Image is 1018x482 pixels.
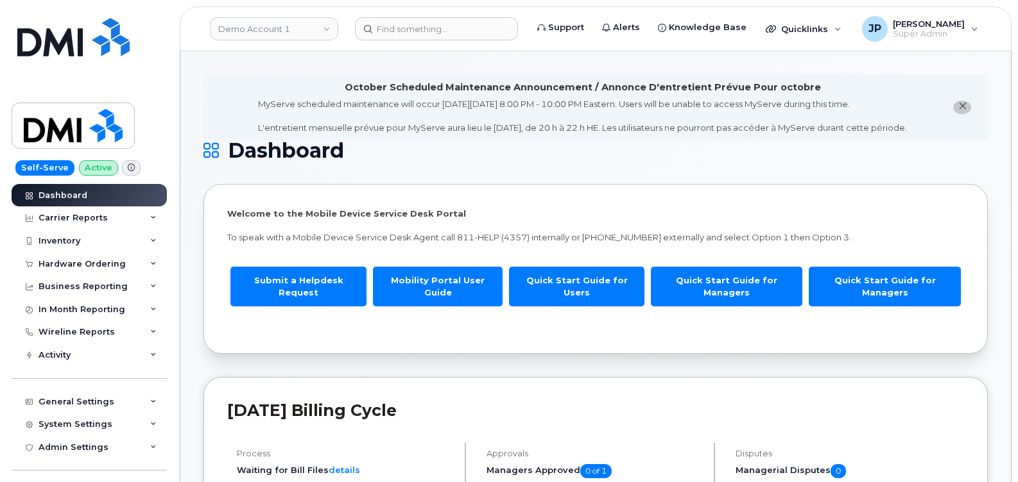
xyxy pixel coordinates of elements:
a: Mobility Portal User Guide [373,267,503,306]
a: Quick Start Guide for Managers [809,267,961,306]
div: October Scheduled Maintenance Announcement / Annonce D'entretient Prévue Pour octobre [345,81,821,94]
a: Submit a Helpdesk Request [230,267,367,306]
p: To speak with a Mobile Device Service Desk Agent call 811-HELP (4357) internally or [PHONE_NUMBER... [227,231,964,244]
span: 0 [831,464,846,478]
h5: Managers Approved [487,464,703,478]
h4: Approvals [487,449,703,458]
span: Dashboard [228,141,344,160]
h4: Process [237,449,454,458]
span: 0 of 1 [580,464,612,478]
a: Quick Start Guide for Managers [651,267,803,306]
a: details [329,465,360,475]
h5: Managerial Disputes [736,464,964,478]
p: Welcome to the Mobile Device Service Desk Portal [227,208,964,220]
button: close notification [953,101,971,114]
a: Quick Start Guide for Users [509,267,644,306]
li: Waiting for Bill Files [237,464,454,476]
div: MyServe scheduled maintenance will occur [DATE][DATE] 8:00 PM - 10:00 PM Eastern. Users will be u... [258,98,907,134]
h4: Disputes [736,449,964,458]
h2: [DATE] Billing Cycle [227,401,964,420]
